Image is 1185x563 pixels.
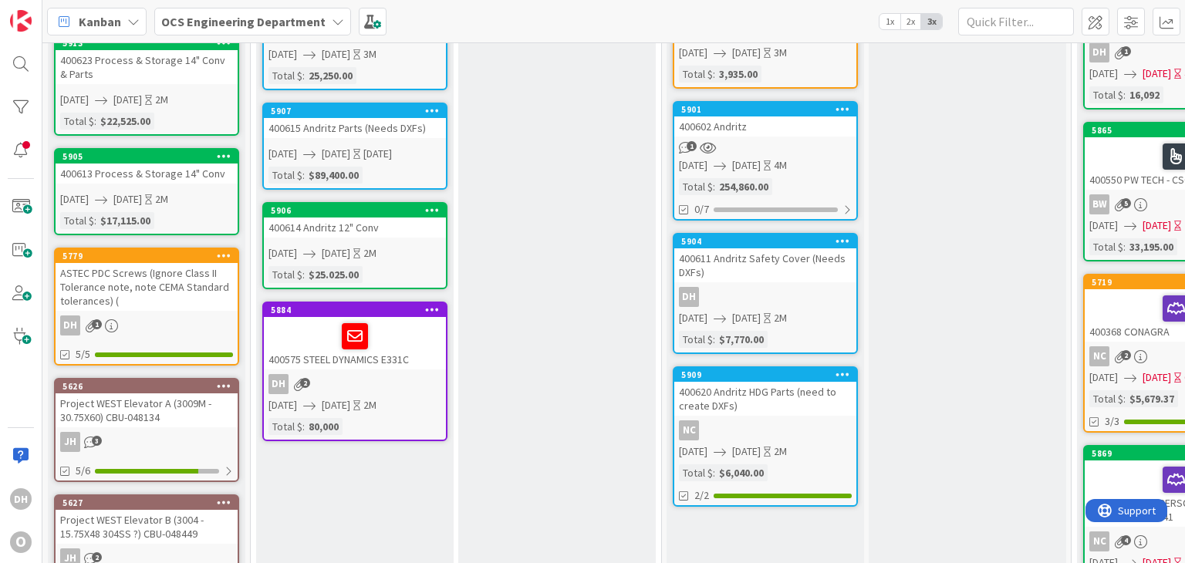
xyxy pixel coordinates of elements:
[921,14,942,29] span: 3x
[10,10,32,32] img: Visit kanbanzone.com
[1123,390,1126,407] span: :
[1089,66,1118,82] span: [DATE]
[774,157,787,174] div: 4M
[674,103,856,116] div: 5901
[264,104,446,118] div: 5907
[363,245,376,261] div: 2M
[674,420,856,440] div: NC
[264,317,446,369] div: 400575 STEEL DYNAMICS E331C
[76,346,90,362] span: 5/5
[715,331,768,348] div: $7,770.00
[673,101,858,221] a: 5901400602 Andritz[DATE][DATE]4MTotal $:254,860.000/7
[264,303,446,369] div: 5884400575 STEEL DYNAMICS E331C
[1143,369,1171,386] span: [DATE]
[674,368,856,382] div: 5909
[681,104,856,115] div: 5901
[1089,390,1123,407] div: Total $
[155,92,168,108] div: 2M
[302,67,305,84] span: :
[56,249,238,311] div: 5779ASTEC PDC Screws (Ignore Class II Tolerance note, note CEMA Standard tolerances) (
[679,66,713,83] div: Total $
[268,266,302,283] div: Total $
[56,150,238,164] div: 5905
[60,315,80,335] div: DH
[732,443,761,460] span: [DATE]
[264,204,446,238] div: 5906400614 Andritz 12" Conv
[56,36,238,50] div: 5913
[363,397,376,413] div: 2M
[264,204,446,217] div: 5906
[900,14,921,29] span: 2x
[713,66,715,83] span: :
[679,331,713,348] div: Total $
[56,510,238,544] div: Project WEST Elevator B (3004 - 15.75X48 304SS ?) CBU-048449
[679,443,707,460] span: [DATE]
[62,381,238,392] div: 5626
[1089,238,1123,255] div: Total $
[56,164,238,184] div: 400613 Process & Storage 14" Conv
[1123,86,1126,103] span: :
[1089,42,1109,62] div: DH
[264,217,446,238] div: 400614 Andritz 12" Conv
[62,151,238,162] div: 5905
[94,113,96,130] span: :
[262,202,447,289] a: 5906400614 Andritz 12" Conv[DATE][DATE]2MTotal $:$25.025.00
[302,418,305,435] span: :
[60,113,94,130] div: Total $
[774,310,787,326] div: 2M
[56,249,238,263] div: 5779
[305,266,363,283] div: $25.025.00
[732,45,761,61] span: [DATE]
[1126,238,1177,255] div: 33,195.00
[271,305,446,315] div: 5884
[674,368,856,416] div: 5909400620 Andritz HDG Parts (need to create DXFs)
[1121,535,1131,545] span: 4
[681,236,856,247] div: 5904
[713,178,715,195] span: :
[76,463,90,479] span: 5/6
[322,46,350,62] span: [DATE]
[1089,531,1109,551] div: NC
[1143,66,1171,82] span: [DATE]
[715,66,761,83] div: 3,935.00
[268,46,297,62] span: [DATE]
[715,464,768,481] div: $6,040.00
[1089,369,1118,386] span: [DATE]
[155,191,168,207] div: 2M
[268,418,302,435] div: Total $
[161,14,326,29] b: OCS Engineering Department
[732,310,761,326] span: [DATE]
[322,146,350,162] span: [DATE]
[302,167,305,184] span: :
[264,104,446,138] div: 5907400615 Andritz Parts (Needs DXFs)
[271,106,446,116] div: 5907
[674,248,856,282] div: 400611 Andritz Safety Cover (Needs DXFs)
[674,234,856,282] div: 5904400611 Andritz Safety Cover (Needs DXFs)
[92,319,102,329] span: 1
[268,397,297,413] span: [DATE]
[679,45,707,61] span: [DATE]
[713,464,715,481] span: :
[54,378,239,482] a: 5626Project WEST Elevator A (3009M - 30.75X60) CBU-048134JH5/6
[679,178,713,195] div: Total $
[10,531,32,553] div: O
[694,487,709,504] span: 2/2
[264,118,446,138] div: 400615 Andritz Parts (Needs DXFs)
[60,432,80,452] div: JH
[305,418,343,435] div: 80,000
[113,92,142,108] span: [DATE]
[79,12,121,31] span: Kanban
[774,45,787,61] div: 3M
[268,146,297,162] span: [DATE]
[879,14,900,29] span: 1x
[322,397,350,413] span: [DATE]
[679,420,699,440] div: NC
[96,212,154,229] div: $17,115.00
[1121,46,1131,56] span: 1
[262,103,447,190] a: 5907400615 Andritz Parts (Needs DXFs)[DATE][DATE][DATE]Total $:$89,400.00
[92,552,102,562] span: 2
[10,488,32,510] div: DH
[56,36,238,84] div: 5913400623 Process & Storage 14" Conv & Parts
[679,157,707,174] span: [DATE]
[363,146,392,162] div: [DATE]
